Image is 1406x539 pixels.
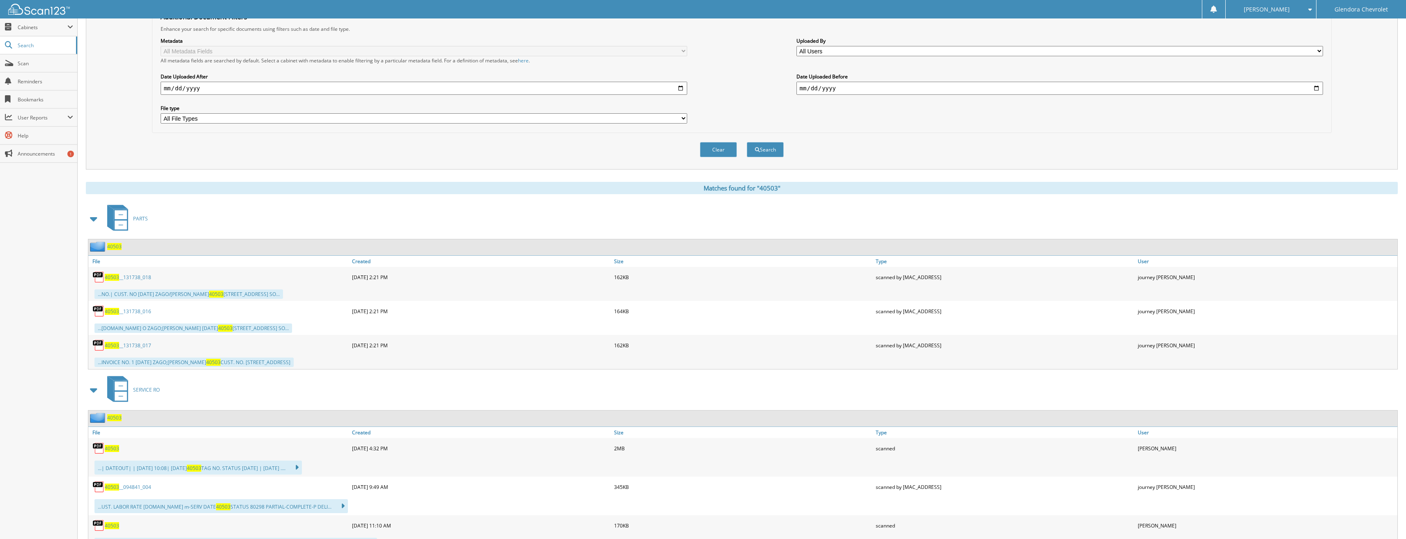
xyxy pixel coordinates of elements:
[18,24,67,31] span: Cabinets
[107,243,122,250] a: 40503
[105,308,151,315] a: 40503__131738_016
[94,499,348,513] div: ...UST. LABOR RATE [DOMAIN_NAME] m-SERV DATE STATUS 80298 PARTIAL-COMPLETE-P DELI...
[161,37,688,44] label: Metadata
[796,73,1323,80] label: Date Uploaded Before
[350,440,612,456] div: [DATE] 4:32 PM
[161,57,688,64] div: All metadata fields are searched by default. Select a cabinet with metadata to enable filtering b...
[18,60,73,67] span: Scan
[350,256,612,267] a: Created
[1136,440,1397,456] div: [PERSON_NAME]
[216,503,230,510] span: 40503
[156,25,1328,32] div: Enhance your search for specific documents using filters such as date and file type.
[350,517,612,534] div: [DATE] 11:10 AM
[18,78,73,85] span: Reminders
[92,481,105,493] img: PDF.png
[18,96,73,103] span: Bookmarks
[747,142,784,157] button: Search
[612,479,874,495] div: 345KB
[161,105,688,112] label: File type
[796,82,1323,95] input: end
[350,479,612,495] div: [DATE] 9:49 AM
[1136,303,1397,319] div: journey [PERSON_NAME]
[874,517,1135,534] div: scanned
[874,427,1135,438] a: Type
[94,323,292,333] div: ...[DOMAIN_NAME] O ZAGO;[PERSON_NAME] [DATE] [STREET_ADDRESS] SO...
[94,461,302,475] div: ...| DATEOUT| | [DATE] 10:08| [DATE] TAG NO. STATUS [DATE] | [DATE] ....
[92,339,105,351] img: PDF.png
[92,519,105,532] img: PDF.png
[88,427,350,438] a: File
[612,269,874,285] div: 162KB
[612,440,874,456] div: 2MB
[1136,337,1397,353] div: journey [PERSON_NAME]
[92,442,105,454] img: PDF.png
[105,445,119,452] a: 40503
[133,215,148,222] span: PARTS
[187,465,201,472] span: 40503
[18,114,67,121] span: User Reports
[105,522,119,529] a: 40503
[105,342,119,349] span: 40503
[874,440,1135,456] div: scanned
[105,484,119,491] span: 40503
[874,269,1135,285] div: scanned by [MAC_ADDRESS]
[874,337,1135,353] div: scanned by [MAC_ADDRESS]
[612,303,874,319] div: 164KB
[18,132,73,139] span: Help
[874,256,1135,267] a: Type
[92,271,105,283] img: PDF.png
[350,303,612,319] div: [DATE] 2:21 PM
[796,37,1323,44] label: Uploaded By
[161,73,688,80] label: Date Uploaded After
[518,57,529,64] a: here
[874,479,1135,495] div: scanned by [MAC_ADDRESS]
[18,150,73,157] span: Announcements
[612,337,874,353] div: 162KB
[107,414,122,421] a: 40503
[700,142,737,157] button: Clear
[90,413,107,423] img: folder2.png
[105,308,119,315] span: 40503
[105,342,151,349] a: 40503__131738_017
[1136,269,1397,285] div: journey [PERSON_NAME]
[1136,427,1397,438] a: User
[1244,7,1290,12] span: [PERSON_NAME]
[874,303,1135,319] div: scanned by [MAC_ADDRESS]
[612,427,874,438] a: Size
[218,325,232,332] span: 40503
[612,517,874,534] div: 170KB
[102,374,160,406] a: SERVICE RO
[8,4,70,15] img: scan123-logo-white.svg
[1136,256,1397,267] a: User
[105,484,151,491] a: 40503__094841_004
[88,256,350,267] a: File
[105,274,151,281] a: 40503__131738_018
[18,42,72,49] span: Search
[94,358,294,367] div: ...INVOICE NO. 1 [DATE] ZAGO;[PERSON_NAME] CUST. NO. [STREET_ADDRESS]
[1335,7,1388,12] span: Glendora Chevrolet
[105,274,119,281] span: 40503
[350,269,612,285] div: [DATE] 2:21 PM
[161,82,688,95] input: start
[1136,479,1397,495] div: journey [PERSON_NAME]
[612,256,874,267] a: Size
[102,202,148,235] a: PARTS
[86,182,1398,194] div: Matches found for "40503"
[90,241,107,252] img: folder2.png
[350,337,612,353] div: [DATE] 2:21 PM
[350,427,612,438] a: Created
[94,289,283,299] div: ...NO.| CUST. NO [DATE] ZAGO/[PERSON_NAME] [STREET_ADDRESS] SO...
[206,359,221,366] span: 40503
[209,291,223,298] span: 40503
[67,151,74,157] div: 1
[1136,517,1397,534] div: [PERSON_NAME]
[92,305,105,317] img: PDF.png
[133,386,160,393] span: SERVICE RO
[1365,500,1406,539] iframe: Chat Widget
